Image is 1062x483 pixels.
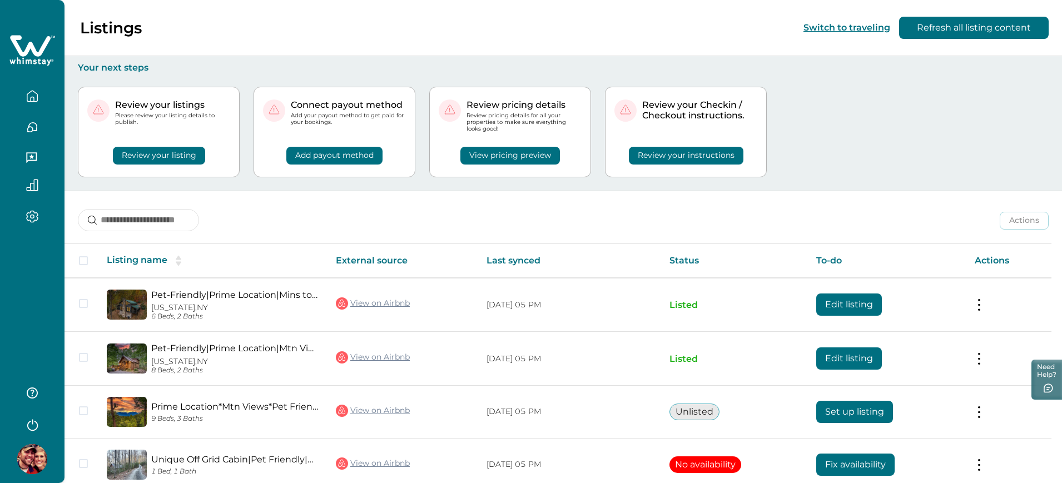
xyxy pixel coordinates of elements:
img: Whimstay Host [17,444,47,474]
button: Set up listing [816,401,893,423]
button: Unlisted [669,404,719,420]
button: Actions [1000,212,1049,230]
th: Actions [966,244,1051,278]
th: Last synced [478,244,661,278]
th: Status [661,244,808,278]
button: Edit listing [816,347,882,370]
p: [DATE] 05 PM [487,353,652,365]
button: Switch to traveling [803,22,890,33]
p: [DATE] 05 PM [487,406,652,417]
button: Review your instructions [629,147,743,165]
p: 6 Beds, 2 Baths [151,312,318,321]
button: Refresh all listing content [899,17,1049,39]
a: View on Airbnb [336,404,410,418]
p: Review your Checkin / Checkout instructions. [642,99,757,121]
img: propertyImage_Pet-Friendly|Prime Location|Mtn Views|Hot Tub [107,343,147,374]
p: Review pricing details [467,99,582,111]
p: Review pricing details for all your properties to make sure everything looks good! [467,112,582,133]
p: [DATE] 05 PM [487,300,652,311]
a: Pet-Friendly|Prime Location|Mins to [GEOGRAPHIC_DATA]|Hot tub [151,290,318,300]
th: To-do [807,244,965,278]
p: [US_STATE], NY [151,357,318,366]
button: Fix availability [816,454,895,476]
p: Listings [80,18,142,37]
a: View on Airbnb [336,350,410,365]
p: Listed [669,300,799,311]
button: sorting [167,255,190,266]
th: External source [327,244,478,278]
button: No availability [669,456,741,473]
p: Add your payout method to get paid for your bookings. [291,112,406,126]
a: View on Airbnb [336,296,410,311]
p: Please review your listing details to publish. [115,112,230,126]
p: 8 Beds, 2 Baths [151,366,318,375]
button: View pricing preview [460,147,560,165]
p: [DATE] 05 PM [487,459,652,470]
a: View on Airbnb [336,456,410,471]
img: propertyImage_Prime Location*Mtn Views*Pet Friendly*Hot tub [107,397,147,427]
button: Add payout method [286,147,383,165]
button: Review your listing [113,147,205,165]
p: Listed [669,353,799,365]
p: 1 Bed, 1 Bath [151,467,318,476]
a: Pet-Friendly|Prime Location|Mtn Views|Hot Tub [151,343,318,353]
th: Listing name [98,244,327,278]
p: [US_STATE], NY [151,303,318,312]
p: Your next steps [78,62,1049,73]
img: propertyImage_Pet-Friendly|Prime Location|Mins to Pkwy|Hot tub [107,290,147,320]
a: Unique Off Grid Cabin|Pet Friendly|Secluded [151,454,318,465]
button: Edit listing [816,293,882,316]
a: Prime Location*Mtn Views*Pet Friendly*Hot tub [151,401,318,412]
p: 9 Beds, 3 Baths [151,415,318,423]
p: Review your listings [115,99,230,111]
p: Connect payout method [291,99,406,111]
img: propertyImage_Unique Off Grid Cabin|Pet Friendly|Secluded [107,450,147,480]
